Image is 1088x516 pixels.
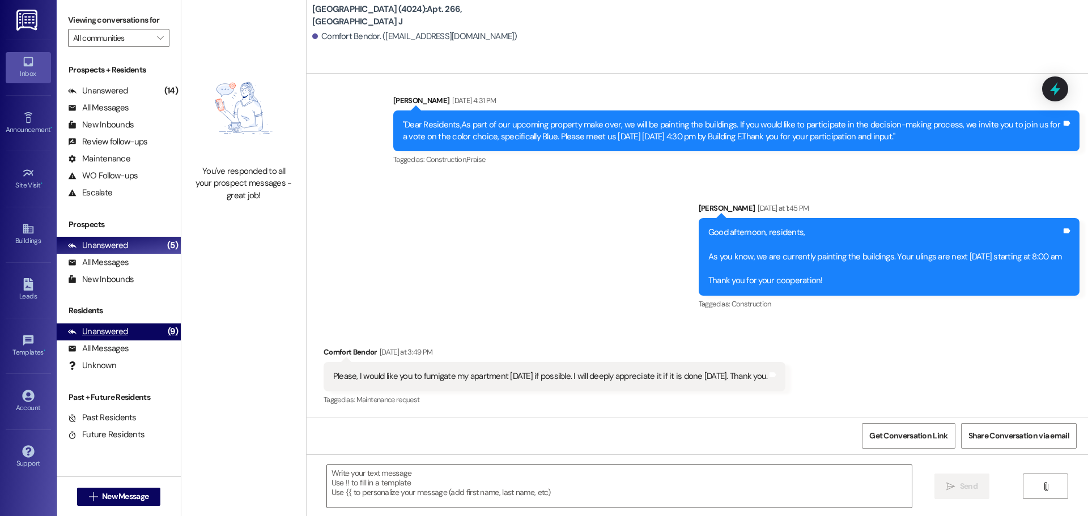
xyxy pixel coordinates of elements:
div: [DATE] at 3:49 PM [377,346,433,358]
div: Unanswered [68,326,128,338]
img: ResiDesk Logo [16,10,40,31]
div: Please, I would like you to fumigate my apartment [DATE] if possible. I will deeply appreciate it... [333,370,768,382]
div: Past + Future Residents [57,391,181,403]
input: All communities [73,29,151,47]
a: Account [6,386,51,417]
div: Unanswered [68,85,128,97]
div: Future Residents [68,429,144,441]
i:  [1042,482,1050,491]
div: [PERSON_NAME] [699,202,1079,218]
div: Comfort Bendor. ([EMAIL_ADDRESS][DOMAIN_NAME]) [312,31,517,42]
span: • [50,124,52,132]
div: Tagged as: [393,151,1079,168]
i:  [89,492,97,501]
div: New Inbounds [68,274,134,285]
i:  [946,482,955,491]
span: Construction [732,299,771,309]
div: All Messages [68,257,129,268]
div: (9) [165,323,181,340]
a: Inbox [6,52,51,83]
span: Praise [466,155,485,164]
div: Tagged as: [699,296,1079,312]
div: [PERSON_NAME] [393,95,1079,110]
div: Escalate [68,187,112,199]
button: Get Conversation Link [862,423,955,449]
div: WO Follow-ups [68,170,138,182]
div: All Messages [68,102,129,114]
b: [GEOGRAPHIC_DATA] (4024): Apt. 266, [GEOGRAPHIC_DATA] J [312,3,539,28]
div: New Inbounds [68,119,134,131]
span: • [41,180,42,187]
button: Share Conversation via email [961,423,1077,449]
div: [DATE] 4:31 PM [449,95,496,106]
span: • [44,347,45,355]
span: Get Conversation Link [869,430,947,442]
span: Send [960,480,977,492]
div: "Dear Residents,As part of our upcoming property make over, we will be painting the buildings. If... [403,119,1061,143]
div: Maintenance [68,153,130,165]
div: [DATE] at 1:45 PM [755,202,809,214]
a: Site Visit • [6,164,51,194]
a: Buildings [6,219,51,250]
button: Send [934,474,989,499]
div: Prospects [57,219,181,231]
span: Maintenance request [356,395,420,404]
div: Tagged as: [324,391,786,408]
span: Construction , [426,155,467,164]
div: Review follow-ups [68,136,147,148]
div: Residents [57,305,181,317]
div: All Messages [68,343,129,355]
div: Unknown [68,360,116,372]
button: New Message [77,488,161,506]
img: empty-state [194,57,294,160]
i:  [157,33,163,42]
span: New Message [102,491,148,502]
a: Templates • [6,331,51,361]
div: (5) [164,237,181,254]
a: Support [6,442,51,472]
label: Viewing conversations for [68,11,169,29]
div: Past Residents [68,412,137,424]
div: Prospects + Residents [57,64,181,76]
div: Good afternoon, residents, As you know, we are currently painting the buildings. Your ulings are ... [708,227,1061,287]
div: Unanswered [68,240,128,251]
div: Comfort Bendor [324,346,786,362]
div: You've responded to all your prospect messages - great job! [194,165,294,202]
span: Share Conversation via email [968,430,1069,442]
a: Leads [6,275,51,305]
div: (14) [161,82,181,100]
